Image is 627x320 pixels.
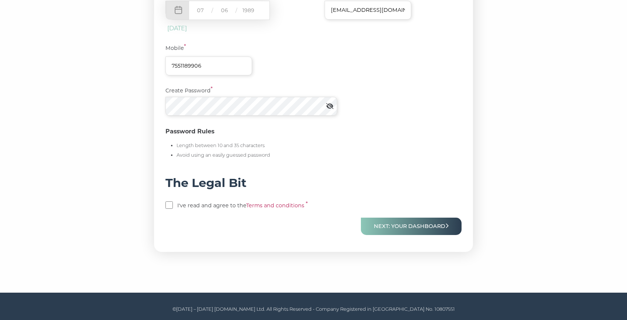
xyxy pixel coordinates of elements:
input: DD [189,6,211,15]
a: Terms and conditions [246,202,304,209]
button: Next: Your Dashboard [361,218,462,235]
input: YYYY [237,6,259,15]
h4: The Legal Bit [165,176,462,190]
p: ©[DATE] – [DATE] [DOMAIN_NAME] Ltd. All Rights Reserved - Company Registered in [GEOGRAPHIC_DATA]... [78,306,549,313]
input: MM [213,6,235,15]
input: xxxxx xxx xxx [165,57,252,75]
input: aname@company.com [325,1,411,20]
strong: Password Rules [165,128,214,135]
span: [DATE] [167,25,187,32]
li: Length between 10 and 35 characters [177,142,270,150]
div: / / [165,1,270,20]
label: Create Password [165,86,221,95]
label: I've read and agree to the [177,201,344,210]
label: Mobile [165,44,462,52]
li: Avoid using an easily guessed password [177,152,270,159]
